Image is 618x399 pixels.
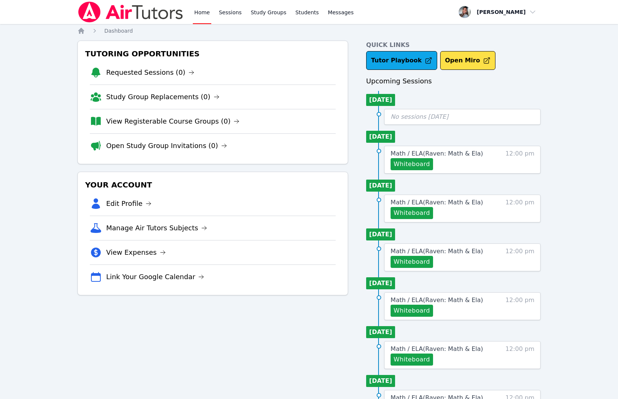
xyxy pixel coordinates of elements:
[391,113,448,120] span: No sessions [DATE]
[366,326,395,338] li: [DATE]
[105,28,133,34] span: Dashboard
[391,354,433,366] button: Whiteboard
[84,47,342,60] h3: Tutoring Opportunities
[506,149,535,170] span: 12:00 pm
[506,198,535,219] span: 12:00 pm
[366,180,395,192] li: [DATE]
[391,296,483,304] span: Math / ELA ( Raven: Math & Ela )
[506,345,535,366] span: 12:00 pm
[391,248,483,255] span: Math / ELA ( Raven: Math & Ela )
[106,141,227,151] a: Open Study Group Invitations (0)
[391,256,433,268] button: Whiteboard
[366,76,541,86] h3: Upcoming Sessions
[391,207,433,219] button: Whiteboard
[391,158,433,170] button: Whiteboard
[366,41,541,50] h4: Quick Links
[106,272,204,282] a: Link Your Google Calendar
[506,247,535,268] span: 12:00 pm
[106,247,166,258] a: View Expenses
[366,51,437,70] a: Tutor Playbook
[105,27,133,35] a: Dashboard
[391,345,483,354] a: Math / ELA(Raven: Math & Ela)
[84,178,342,192] h3: Your Account
[106,116,240,127] a: View Registerable Course Groups (0)
[391,199,483,206] span: Math / ELA ( Raven: Math & Ela )
[77,27,541,35] nav: Breadcrumb
[391,149,483,158] a: Math / ELA(Raven: Math & Ela)
[391,247,483,256] a: Math / ELA(Raven: Math & Ela)
[106,198,152,209] a: Edit Profile
[366,131,395,143] li: [DATE]
[366,228,395,240] li: [DATE]
[506,296,535,317] span: 12:00 pm
[440,51,495,70] button: Open Miro
[366,375,395,387] li: [DATE]
[328,9,354,16] span: Messages
[391,296,483,305] a: Math / ELA(Raven: Math & Ela)
[106,92,220,102] a: Study Group Replacements (0)
[77,2,184,23] img: Air Tutors
[391,345,483,352] span: Math / ELA ( Raven: Math & Ela )
[366,94,395,106] li: [DATE]
[391,305,433,317] button: Whiteboard
[391,198,483,207] a: Math / ELA(Raven: Math & Ela)
[106,223,208,233] a: Manage Air Tutors Subjects
[106,67,195,78] a: Requested Sessions (0)
[366,277,395,289] li: [DATE]
[391,150,483,157] span: Math / ELA ( Raven: Math & Ela )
